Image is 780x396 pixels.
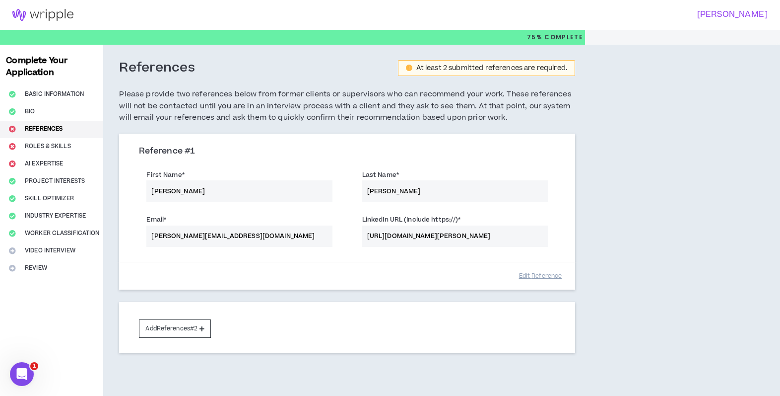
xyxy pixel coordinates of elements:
[542,33,583,42] span: Complete
[2,55,101,79] h3: Complete Your Application
[10,362,34,386] iframe: Intercom live chat
[406,65,412,71] span: exclamation-circle
[139,146,555,157] h3: Reference # 1
[119,88,575,124] h5: Please provide two references below from former clients or supervisors who can recommend your wor...
[416,65,567,72] div: At least 2 submitted references are required.
[30,362,38,370] span: 1
[527,30,583,45] p: 75%
[139,319,211,338] button: AddReferences#2
[516,267,565,285] button: Edit Reference
[119,60,195,77] h3: References
[384,10,768,19] h3: [PERSON_NAME]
